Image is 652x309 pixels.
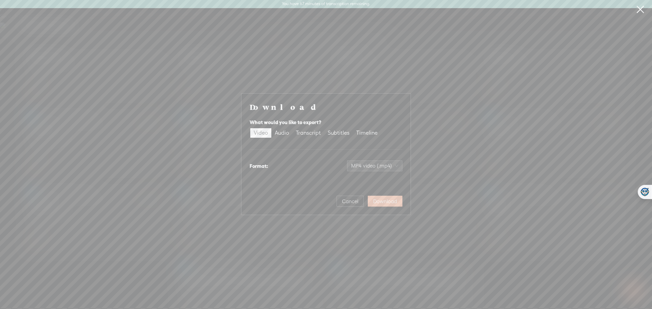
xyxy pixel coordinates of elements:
button: Cancel [337,196,364,207]
div: Audio [275,128,289,138]
div: Subtitles [328,128,349,138]
div: What would you like to export? [250,118,402,127]
span: MP4 video (.mp4) [351,161,398,171]
div: Video [254,128,268,138]
span: Cancel [342,198,358,205]
button: Download [368,196,402,207]
h4: Download [250,102,402,112]
div: Format: [250,162,268,170]
div: Transcript [296,128,321,138]
span: Download [373,198,397,205]
div: Timeline [356,128,378,138]
div: segmented control [250,128,382,138]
